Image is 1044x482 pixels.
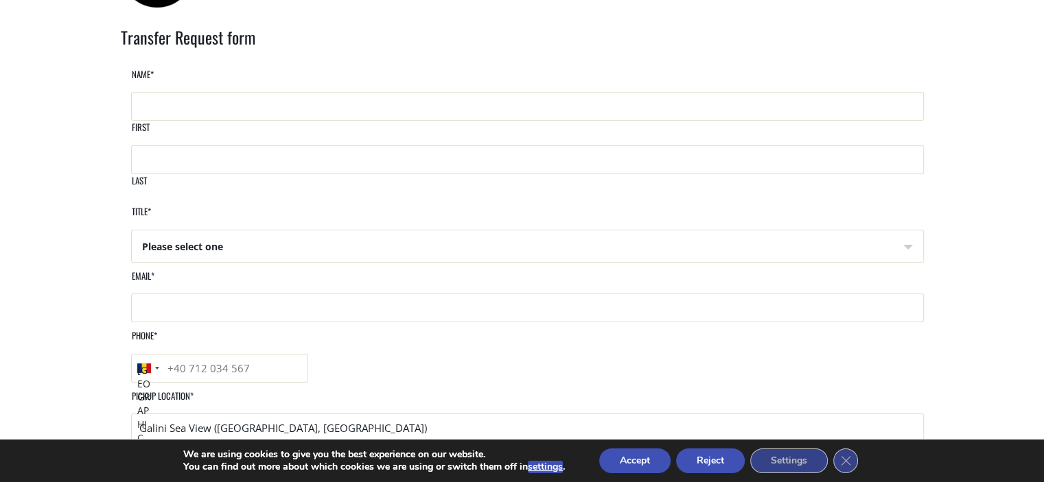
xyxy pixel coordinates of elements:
[528,461,563,473] button: settings
[676,448,745,473] button: Reject
[750,448,828,473] button: Settings
[599,448,671,473] button: Accept
[121,25,924,68] h2: Transfer Request form
[131,121,150,145] label: First
[183,461,565,473] p: You can find out more about which cookies we are using or switch them off in .
[183,448,565,461] p: We are using cookies to give you the best experience on our website.
[131,174,147,198] label: Last
[131,205,151,229] label: Title
[132,230,923,263] span: Please select one
[131,389,194,413] label: Pickup location
[131,269,154,293] label: Email
[833,448,858,473] button: Close GDPR Cookie Banner
[131,68,154,92] label: Name
[131,354,308,383] input: +40 712 034 567
[132,354,163,382] div: Selected country
[131,329,157,353] label: Phone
